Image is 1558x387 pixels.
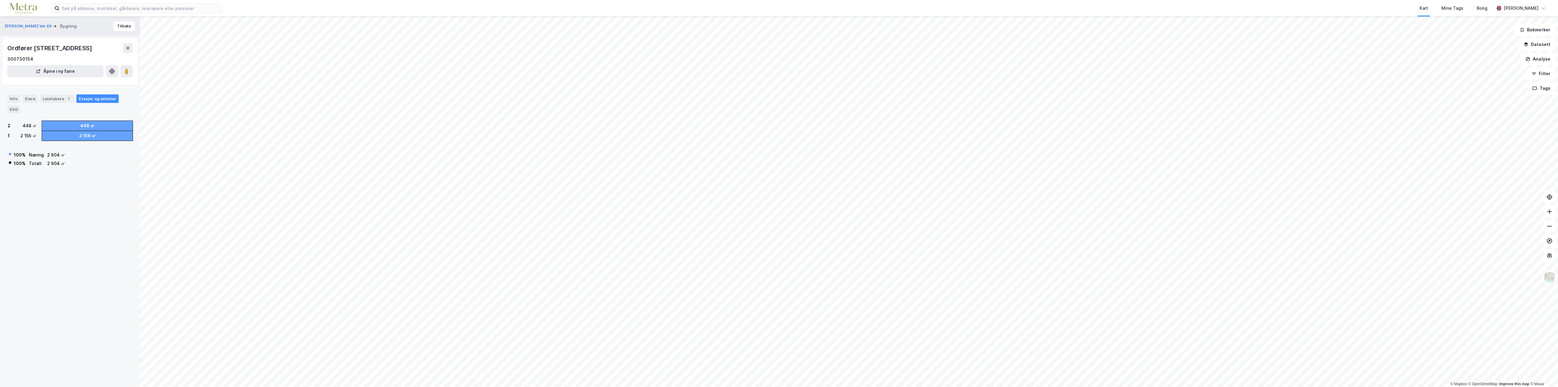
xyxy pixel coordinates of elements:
[23,94,38,103] div: Eiere
[23,122,37,129] div: 448 ㎡
[7,94,20,103] div: Info
[79,132,96,139] div: 2 156 ㎡
[7,55,33,63] div: 300730154
[1420,5,1428,12] div: Kart
[1514,24,1556,36] button: Bokmerker
[7,105,20,113] div: ESG
[65,96,72,102] div: 1
[1526,68,1556,80] button: Filter
[1544,272,1555,283] img: Z
[40,94,74,103] div: Leietakere
[1528,358,1558,387] iframe: Chat Widget
[14,151,26,159] div: 100 %
[80,122,95,129] div: 448 ㎡
[1468,382,1498,386] a: OpenStreetMap
[1520,53,1556,65] button: Analyse
[8,122,10,129] div: 2
[1441,5,1463,12] div: Mine Tags
[47,151,65,159] div: 2 604 ㎡
[47,160,65,167] div: 2 604 ㎡
[60,23,77,30] div: Bygning
[1477,5,1487,12] div: Bolig
[1527,82,1556,94] button: Tags
[8,132,10,139] div: 1
[29,160,44,167] div: Totalt
[79,96,116,101] div: Etasjer og enheter
[1450,382,1467,386] a: Mapbox
[14,160,26,167] div: 100 %
[1504,5,1539,12] div: [PERSON_NAME]
[1518,38,1556,51] button: Datasett
[7,43,93,53] div: Ordfører [STREET_ADDRESS]
[10,3,37,14] img: metra-logo.256734c3b2bbffee19d4.png
[1528,358,1558,387] div: Kontrollprogram for chat
[20,132,37,139] div: 2 156 ㎡
[29,151,44,159] div: Næring
[1499,382,1529,386] a: Improve this map
[113,21,135,31] button: Tilbake
[59,4,222,13] input: Søk på adresse, matrikkel, gårdeiere, leietakere eller personer
[5,23,53,29] button: [PERSON_NAME] Vei 49
[7,65,103,77] button: Åpne i ny fane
